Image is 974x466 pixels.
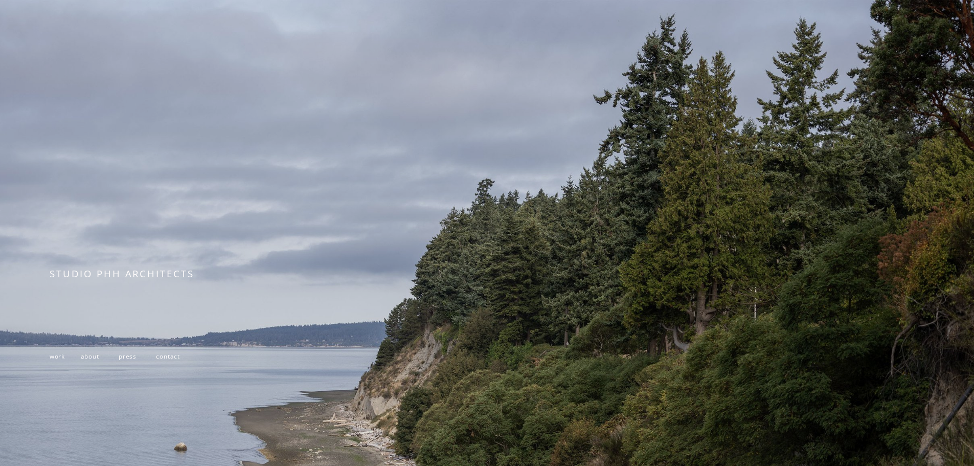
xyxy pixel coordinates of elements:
a: contact [156,352,180,360]
a: press [119,352,137,360]
span: STUDIO PHH ARCHITECTS [50,267,194,280]
a: about [81,352,99,360]
a: work [50,352,65,360]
